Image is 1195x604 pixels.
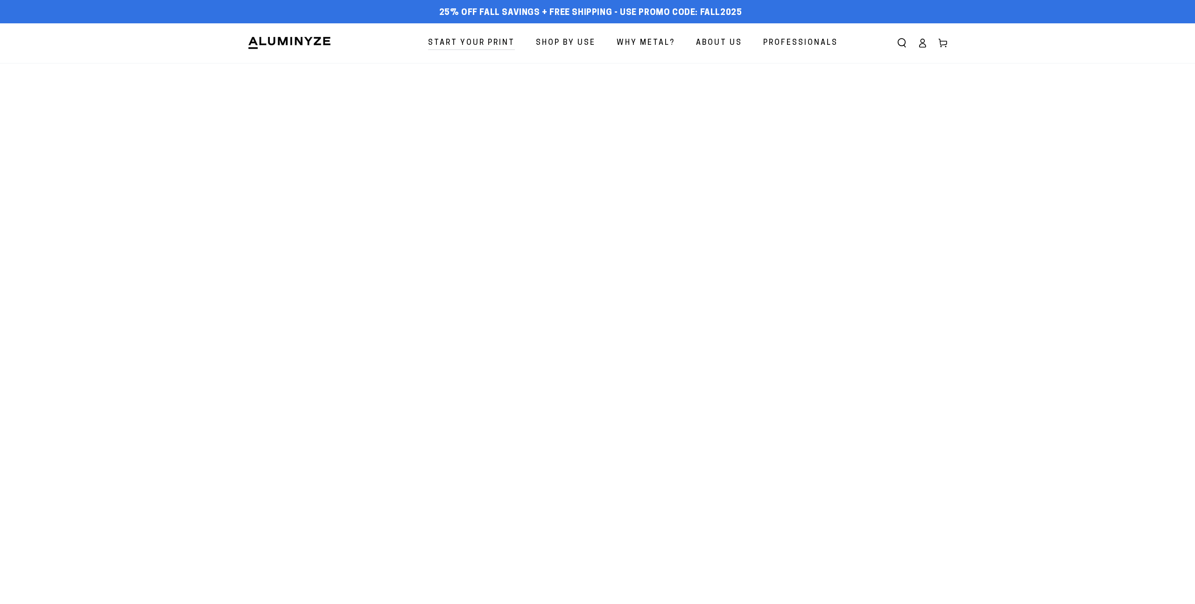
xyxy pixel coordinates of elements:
[610,31,682,56] a: Why Metal?
[756,31,845,56] a: Professionals
[689,31,749,56] a: About Us
[421,31,522,56] a: Start Your Print
[439,8,742,18] span: 25% off FALL Savings + Free Shipping - Use Promo Code: FALL2025
[536,36,596,50] span: Shop By Use
[529,31,603,56] a: Shop By Use
[428,36,515,50] span: Start Your Print
[696,36,742,50] span: About Us
[892,33,912,53] summary: Search our site
[763,36,838,50] span: Professionals
[617,36,675,50] span: Why Metal?
[247,36,331,50] img: Aluminyze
